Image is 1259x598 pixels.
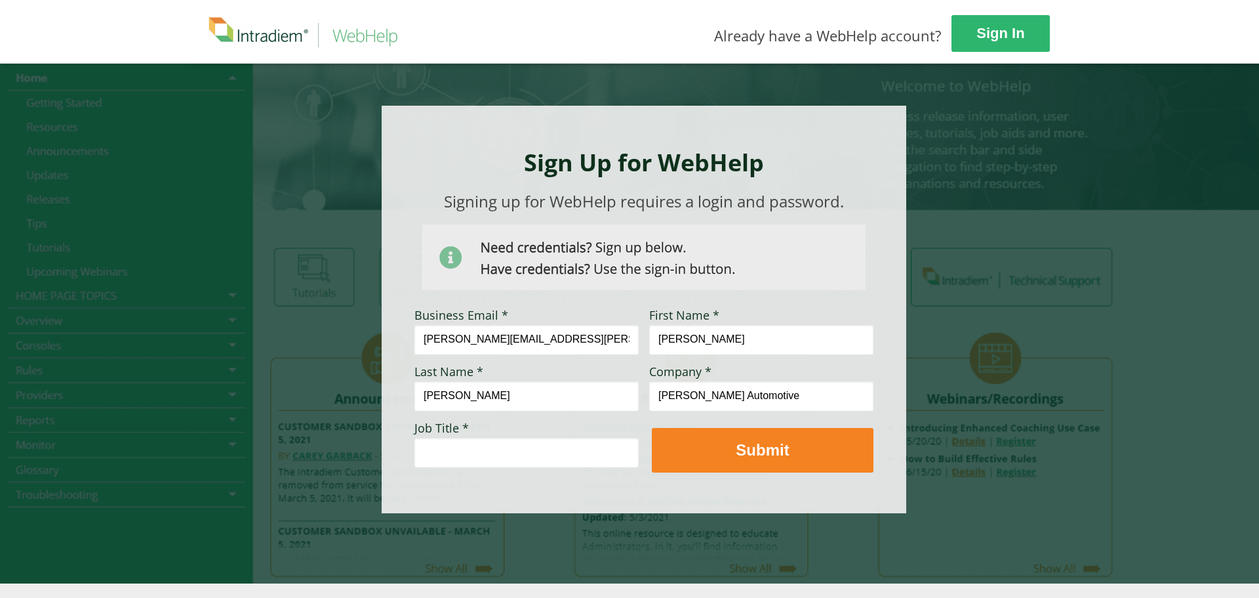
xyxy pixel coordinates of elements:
strong: Sign Up for WebHelp [524,146,764,179]
button: Submit [652,428,873,473]
strong: Sign In [976,25,1024,41]
span: Company * [649,364,711,379]
span: Job Title * [414,420,469,436]
a: Sign In [951,15,1050,52]
span: Signing up for WebHelp requires a login and password. [444,190,844,212]
img: Need Credentials? Sign up below. Have Credentials? Use the sign-in button. [422,224,866,290]
span: Last Name * [414,364,483,379]
span: Business Email * [414,307,508,323]
strong: Submit [736,441,789,459]
span: Already have a WebHelp account? [714,26,942,45]
span: First Name * [649,307,719,323]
